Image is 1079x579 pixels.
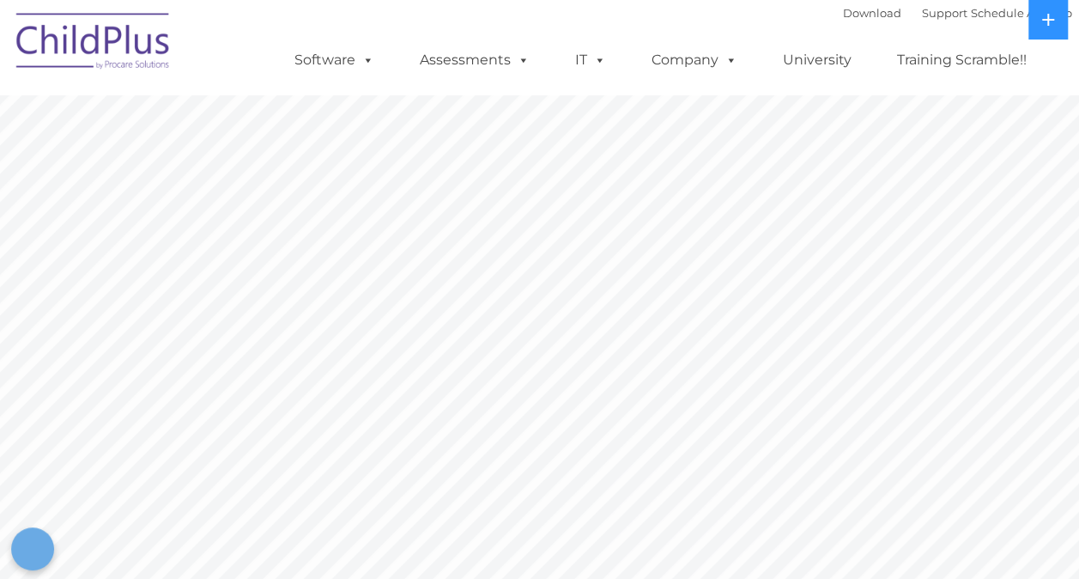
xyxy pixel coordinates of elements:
[634,43,755,77] a: Company
[608,380,1034,560] rs-layer: ChildPlus is an all-in-one software solution for Head Start, EHS, Migrant, State Pre-K, or other ...
[558,43,623,77] a: IT
[277,43,391,77] a: Software
[922,6,967,20] a: Support
[843,6,1072,20] font: |
[971,6,1072,20] a: Schedule A Demo
[843,6,901,20] a: Download
[880,43,1044,77] a: Training Scramble!!
[403,43,547,77] a: Assessments
[766,43,869,77] a: University
[8,1,179,87] img: ChildPlus by Procare Solutions
[11,527,54,570] button: Cookies Settings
